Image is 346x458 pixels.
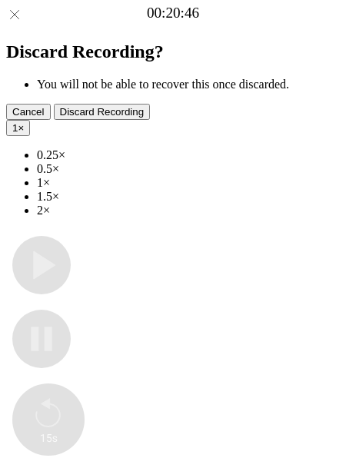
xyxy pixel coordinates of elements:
[37,78,340,91] li: You will not be able to recover this once discarded.
[6,41,340,62] h2: Discard Recording?
[37,148,340,162] li: 0.25×
[6,104,51,120] button: Cancel
[37,176,340,190] li: 1×
[37,162,340,176] li: 0.5×
[147,5,199,22] a: 00:20:46
[6,120,30,136] button: 1×
[37,204,340,217] li: 2×
[54,104,151,120] button: Discard Recording
[37,190,340,204] li: 1.5×
[12,122,18,134] span: 1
